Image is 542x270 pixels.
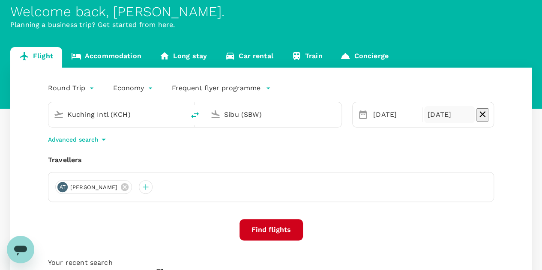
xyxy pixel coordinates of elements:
[48,258,494,268] p: Your recent search
[10,20,532,30] p: Planning a business trip? Get started from here.
[10,4,532,20] div: Welcome back , [PERSON_NAME] .
[172,83,261,93] p: Frequent flyer programme
[216,47,282,68] a: Car rental
[331,47,397,68] a: Concierge
[67,108,167,121] input: Depart from
[240,219,303,240] button: Find flights
[57,182,68,192] div: AT
[62,47,150,68] a: Accommodation
[179,113,180,115] button: Open
[113,81,155,95] div: Economy
[172,83,271,93] button: Frequent flyer programme
[150,47,216,68] a: Long stay
[48,155,494,165] div: Travellers
[7,236,34,263] iframe: Button to launch messaging window
[282,47,332,68] a: Train
[224,108,323,121] input: Going to
[185,105,205,125] button: delete
[335,113,337,115] button: Open
[55,180,132,194] div: AT[PERSON_NAME]
[370,106,420,123] div: [DATE]
[10,47,62,68] a: Flight
[48,81,96,95] div: Round Trip
[48,135,99,144] p: Advanced search
[48,134,109,145] button: Advanced search
[424,106,475,123] div: [DATE]
[65,183,123,192] span: [PERSON_NAME]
